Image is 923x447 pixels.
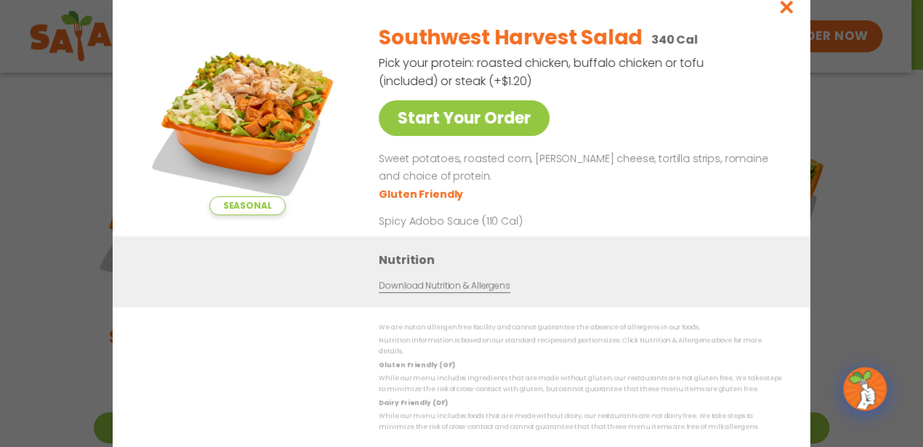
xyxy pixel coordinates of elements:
[379,361,454,369] strong: Gluten Friendly (GF)
[209,196,286,215] span: Seasonal
[379,279,509,293] a: Download Nutrition & Allergens
[379,251,789,269] h3: Nutrition
[379,150,775,185] p: Sweet potatoes, roasted corn, [PERSON_NAME] cheese, tortilla strips, romaine and choice of protein.
[651,31,698,49] p: 340 Cal
[379,187,465,202] li: Gluten Friendly
[145,12,349,215] img: Featured product photo for Southwest Harvest Salad
[379,322,781,333] p: We are not an allergen free facility and cannot guarantee the absence of allergens in our foods.
[379,100,549,136] a: Start Your Order
[379,373,781,395] p: While our menu includes ingredients that are made without gluten, our restaurants are not gluten ...
[379,23,642,53] h2: Southwest Harvest Salad
[379,54,706,90] p: Pick your protein: roasted chicken, buffalo chicken or tofu (included) or steak (+$1.20)
[379,335,781,358] p: Nutrition information is based on our standard recipes and portion sizes. Click Nutrition & Aller...
[845,369,885,409] img: wpChatIcon
[379,398,447,407] strong: Dairy Friendly (DF)
[379,411,781,433] p: While our menu includes foods that are made without dairy, our restaurants are not dairy free. We...
[379,214,648,229] p: Spicy Adobo Sauce (110 Cal)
